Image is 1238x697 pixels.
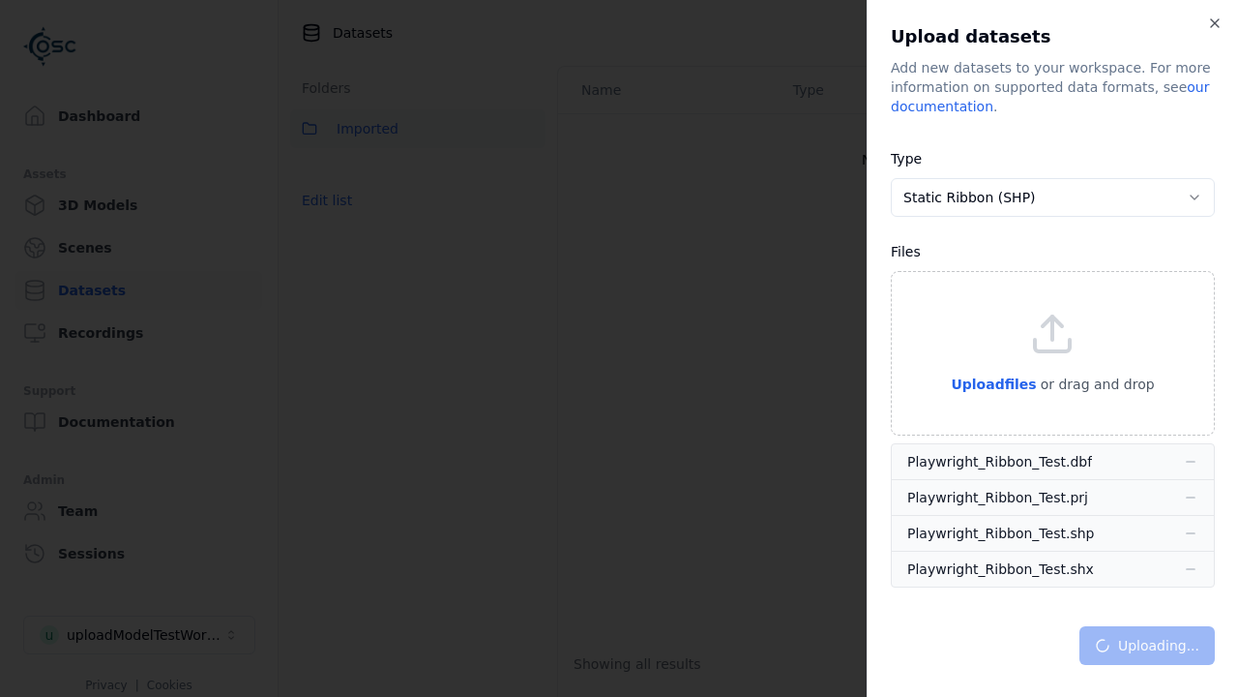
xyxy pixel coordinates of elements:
[907,560,1094,579] div: Playwright_Ribbon_Test.shx
[891,23,1215,50] h2: Upload datasets
[907,524,1094,543] div: Playwright_Ribbon_Test.shp
[891,244,921,259] label: Files
[891,151,922,167] label: Type
[907,452,1092,471] div: Playwright_Ribbon_Test.dbf
[951,377,1036,392] span: Upload files
[891,58,1215,116] div: Add new datasets to your workspace. For more information on supported data formats, see .
[907,488,1088,507] div: Playwright_Ribbon_Test.prj
[1037,373,1155,396] p: or drag and drop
